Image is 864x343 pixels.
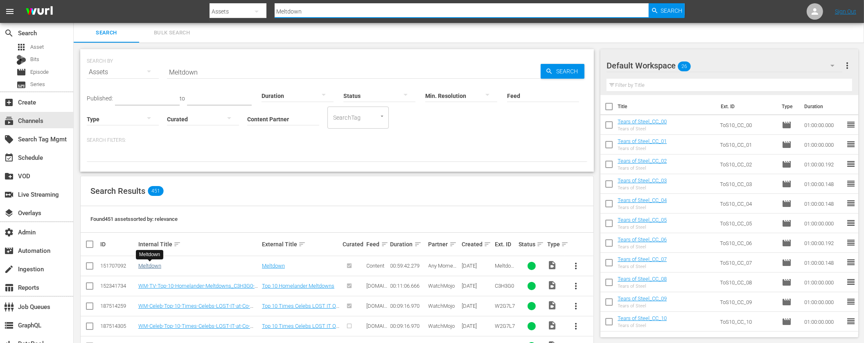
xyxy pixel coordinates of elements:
span: sort [484,241,491,248]
span: Search [553,64,584,79]
span: Series [30,80,45,89]
span: Episode [782,218,792,228]
span: 451 [148,186,163,196]
a: Tears of Steel_CC_09 [618,295,667,302]
span: reorder [846,218,856,228]
button: more_vert [566,316,586,336]
a: Top 10 Times Celebs LOST IT On Co-Stars [262,303,339,315]
div: Status [519,239,545,249]
td: 01:00:00.000 [801,292,846,312]
a: Meltdown [138,263,161,269]
span: WatchMojo [429,283,455,289]
span: Video [547,260,557,270]
span: reorder [846,198,856,208]
a: Top 10 Homelander Meltdowns [262,283,334,289]
td: 01:00:00.000 [801,115,846,135]
button: more_vert [566,276,586,296]
div: [DATE] [462,303,492,309]
td: 01:00:00.148 [801,194,846,214]
div: Ext. ID [495,241,516,248]
div: Tears of Steel [618,166,667,171]
div: [DATE] [462,323,492,329]
td: ToS10_CC_07 [717,253,778,273]
span: Channels [4,116,14,126]
a: Tears of Steel_CC_05 [618,217,667,223]
span: Episode [782,258,792,268]
button: more_vert [566,256,586,276]
span: Live Streaming [4,190,14,200]
div: 00:09:16.970 [390,323,426,329]
span: Episode [30,68,49,76]
span: W2G7L7 [495,303,515,309]
td: ToS10_CC_03 [717,174,778,194]
span: Schedule [4,153,14,163]
span: VOD [4,171,14,181]
span: WatchMojo [429,303,455,309]
a: Tears of Steel_CC_00 [618,118,667,125]
span: more_vert [571,321,581,331]
span: Video [547,280,557,290]
a: Tears of Steel_CC_01 [618,138,667,144]
span: Meltdown-H264_1.mp4 [495,263,515,287]
div: Assets [87,61,159,84]
img: ans4CAIJ8jUAAAAAAAAAAAAAAAAAAAAAAAAgQb4GAAAAAAAAAAAAAAAAAAAAAAAAJMjXAAAAAAAAAAAAAAAAAAAAAAAAgAT5G... [20,2,59,21]
div: 00:11:06.666 [390,283,426,289]
td: 01:00:00.192 [801,233,846,253]
span: Episode [782,199,792,209]
div: Bits [16,55,26,65]
span: Search Results [90,186,145,196]
th: Type [777,95,799,118]
span: Bulk Search [144,28,200,38]
button: more_vert [842,56,852,75]
span: Episode [782,297,792,307]
div: Tears of Steel [618,205,667,210]
div: 00:09:16.970 [390,303,426,309]
a: WM-TV-Top-10-Homelander-Meltdowns_C3H3G0-EN_VIDEO.mov [138,283,258,295]
td: ToS10_CC_01 [717,135,778,154]
div: Curated [343,241,364,248]
span: sort [561,241,568,248]
div: Feed [367,239,388,249]
div: Type [547,239,564,249]
td: 01:00:00.000 [801,135,846,154]
div: Tears of Steel [618,323,667,328]
div: Meltdown [139,251,160,258]
span: Found 451 assets sorted by: relevance [90,216,178,222]
div: Tears of Steel [618,126,667,132]
span: Automation [4,246,14,256]
td: 01:00:00.148 [801,253,846,273]
a: Tears of Steel_CC_06 [618,236,667,243]
td: 01:00:00.000 [801,214,846,233]
span: Episode [782,238,792,248]
a: Meltdown [262,263,285,269]
span: Episode [782,140,792,150]
p: Search Filters: [87,137,587,144]
div: Created [462,239,492,249]
span: reorder [846,257,856,267]
td: ToS10_CC_10 [717,312,778,332]
td: ToS10_CC_09 [717,292,778,312]
span: 26 [678,58,691,75]
div: Duration [390,239,426,249]
a: Tears of Steel_CC_02 [618,158,667,164]
span: Create [4,98,14,107]
span: reorder [846,316,856,326]
span: Episode [782,179,792,189]
a: Tears of Steel_CC_03 [618,177,667,184]
span: to [180,95,185,102]
span: menu [5,7,15,16]
span: Episode [782,159,792,169]
span: Overlays [4,208,14,218]
div: 152341734 [100,283,136,289]
th: Duration [799,95,848,118]
button: Search [649,3,685,18]
span: reorder [846,120,856,129]
span: sort [449,241,457,248]
span: [DOMAIN_NAME]> [PERSON_NAME] [367,283,388,307]
button: more_vert [566,296,586,316]
div: Internal Title [138,239,259,249]
td: ToS10_CC_02 [717,154,778,174]
div: Tears of Steel [618,303,667,309]
span: Ingestion [4,264,14,274]
span: sort [537,241,544,248]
